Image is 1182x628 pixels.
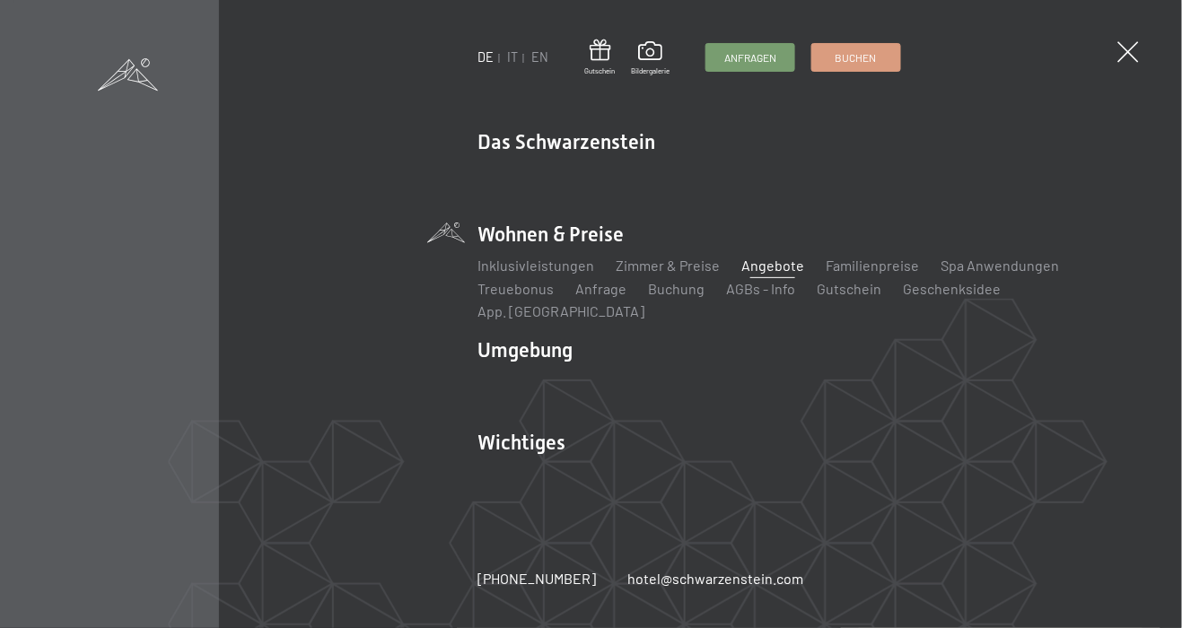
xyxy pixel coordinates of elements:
a: Anfrage [575,280,626,297]
a: App. [GEOGRAPHIC_DATA] [477,302,644,319]
a: Treuebonus [477,280,554,297]
span: Buchen [836,50,877,65]
a: Buchen [812,44,900,71]
span: [PHONE_NUMBER] [477,570,596,587]
span: Gutschein [584,66,615,76]
a: IT [507,49,518,65]
a: Angebote [741,257,804,274]
a: Gutschein [584,39,615,76]
span: Anfragen [724,50,776,65]
a: Familienpreise [826,257,919,274]
a: Anfragen [706,44,794,71]
a: EN [531,49,548,65]
a: Zimmer & Preise [616,257,720,274]
span: Bildergalerie [631,66,670,76]
a: Bildergalerie [631,41,670,75]
a: hotel@schwarzenstein.com [628,569,804,589]
a: AGBs - Info [726,280,795,297]
a: Gutschein [817,280,881,297]
a: DE [477,49,494,65]
a: [PHONE_NUMBER] [477,569,596,589]
a: Inklusivleistungen [477,257,594,274]
a: Geschenksidee [903,280,1001,297]
a: Buchung [648,280,705,297]
a: Spa Anwendungen [941,257,1059,274]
